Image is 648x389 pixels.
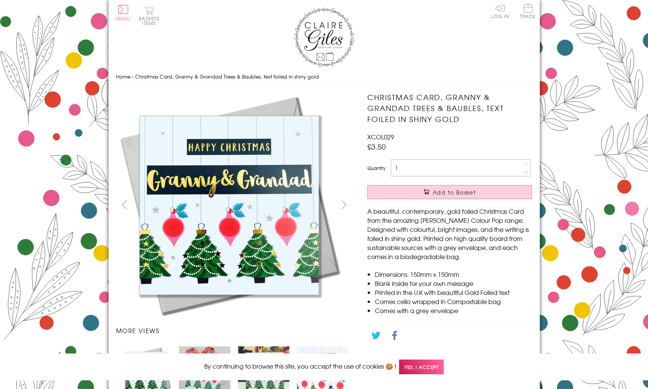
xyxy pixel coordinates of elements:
[116,73,131,80] a: Home
[335,196,352,213] button: next
[116,69,532,85] nav: breadcrumbs
[367,185,532,199] button: Add to Basket
[116,326,353,335] h3: More views
[367,165,385,171] label: Quantity
[491,4,509,19] a: Log In
[294,8,354,67] img: Claire Giles Greetings Cards
[116,92,343,318] img: Christmas Card, Granny & Grandad Trees & Baubles, text foiled in shiny gold
[375,297,532,306] li: Comes cello wrapped in Compostable bag
[367,207,532,261] p: A beautiful, contemporary, gold foiled Christmas Card from the amazing [PERSON_NAME] Colour Pop r...
[520,4,536,19] span: Trade
[116,196,133,213] button: prev
[375,279,532,288] li: Blank inside for your own message
[352,92,579,318] img: Christmas Card, Granny & Grandad Trees & Baubles, text foiled in shiny gold
[367,92,532,124] h1: Christmas Card, Granny & Grandad Trees & Baubles, text foiled in shiny gold
[367,132,394,141] span: XCOL029
[139,6,160,25] button: Basket0 items
[116,15,131,22] span: Menu
[367,141,386,152] span: £3.50
[142,15,160,26] span: 0 items
[116,5,131,21] button: Menu
[132,73,134,80] span: ›
[399,360,444,374] span: Yes, I accept
[520,4,536,20] a: Trade
[375,270,532,279] li: Dimensions: 150mm x 150mm
[375,288,532,297] li: Printed in the U.K with beautiful Gold Foiled text
[135,73,319,80] span: Christmas Card, Granny & Grandad Trees & Baubles, text foiled in shiny gold
[375,306,532,315] li: Comes with a grey envelope
[374,351,447,360] a: Go back to the collection
[433,188,476,196] span: Add to Basket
